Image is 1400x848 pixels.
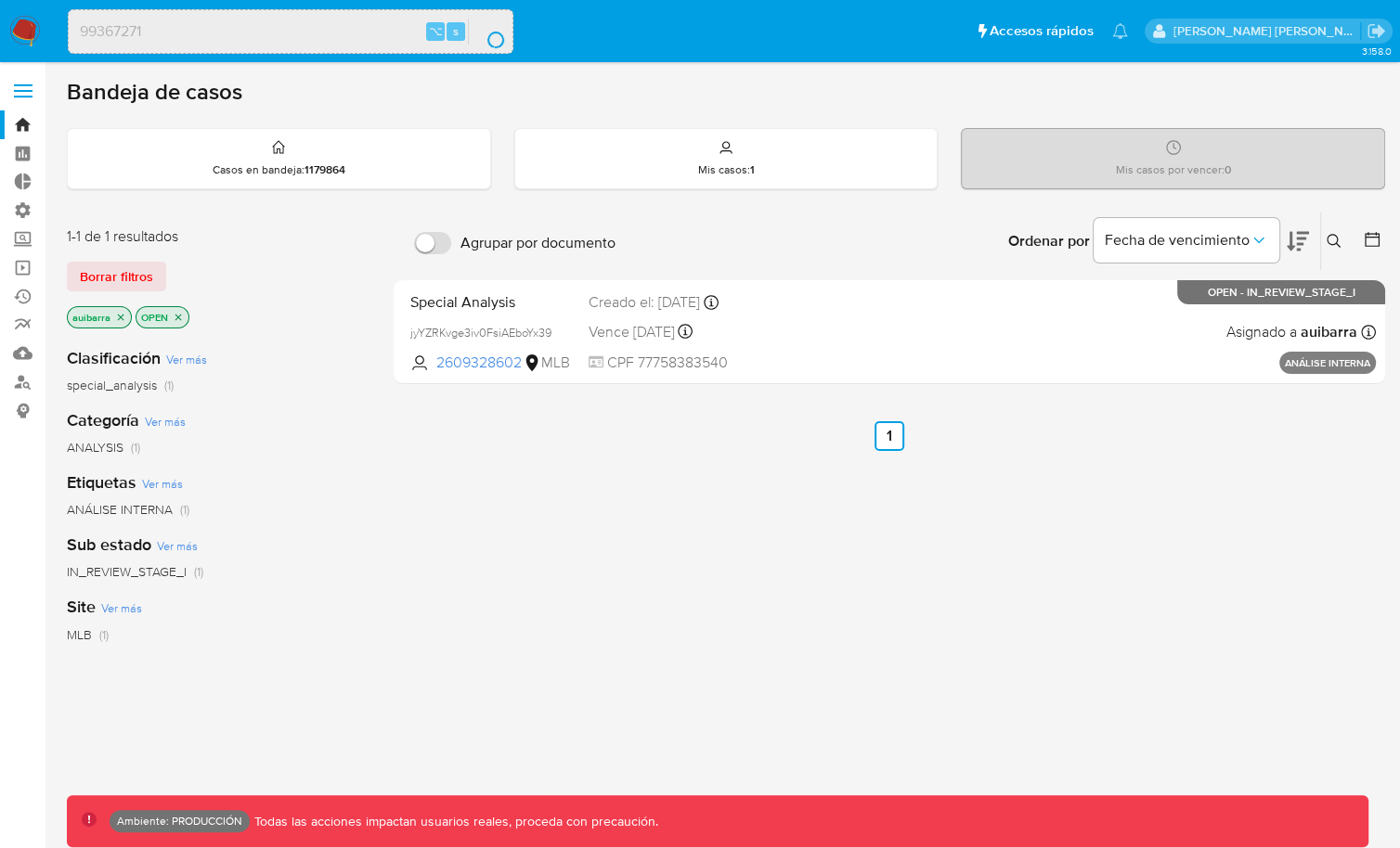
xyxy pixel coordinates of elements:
p: mauro.ibarra@mercadolibre.com [1173,22,1361,40]
span: s [453,22,459,40]
span: ⌥ [429,22,443,40]
a: Salir [1367,21,1386,41]
input: Buscar usuario o caso... [69,19,512,44]
p: Todas las acciones impactan usuarios reales, proceda con precaución. [250,813,658,830]
p: Ambiente: PRODUCCIÓN [117,817,242,825]
span: Accesos rápidos [990,21,1094,41]
button: search-icon [468,19,506,45]
a: Notificaciones [1112,23,1128,39]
